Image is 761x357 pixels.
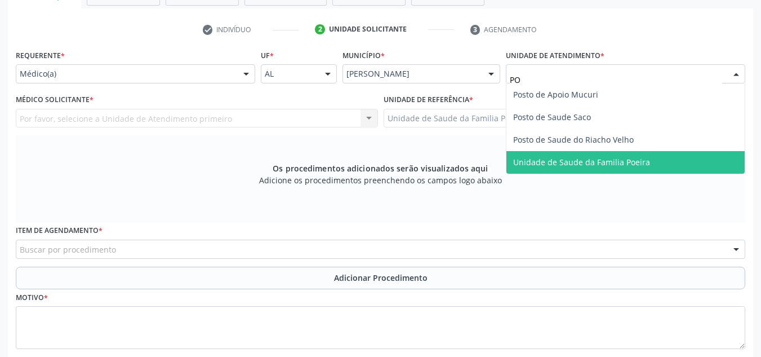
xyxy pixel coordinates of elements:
span: Unidade de Saude da Familia Poeira [513,157,650,168]
div: 2 [315,24,325,34]
span: Médico(a) [20,68,232,80]
span: Posto de Apoio Mucuri [513,89,598,100]
span: Posto de Saude Saco [513,112,591,122]
label: Município [342,47,385,64]
label: Unidade de referência [384,91,473,109]
label: Item de agendamento [16,222,103,240]
button: Adicionar Procedimento [16,267,745,289]
label: UF [261,47,274,64]
span: Adicionar Procedimento [334,272,428,284]
label: Médico Solicitante [16,91,94,109]
span: Buscar por procedimento [20,244,116,255]
input: Unidade de atendimento [510,68,722,91]
span: Posto de Saude do Riacho Velho [513,134,634,145]
label: Motivo [16,289,48,307]
span: AL [265,68,314,80]
span: Os procedimentos adicionados serão visualizados aqui [273,162,488,174]
span: [PERSON_NAME] [346,68,477,80]
div: Unidade solicitante [329,24,407,34]
label: Unidade de atendimento [506,47,604,64]
span: Adicione os procedimentos preenchendo os campos logo abaixo [259,174,502,186]
label: Requerente [16,47,65,64]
